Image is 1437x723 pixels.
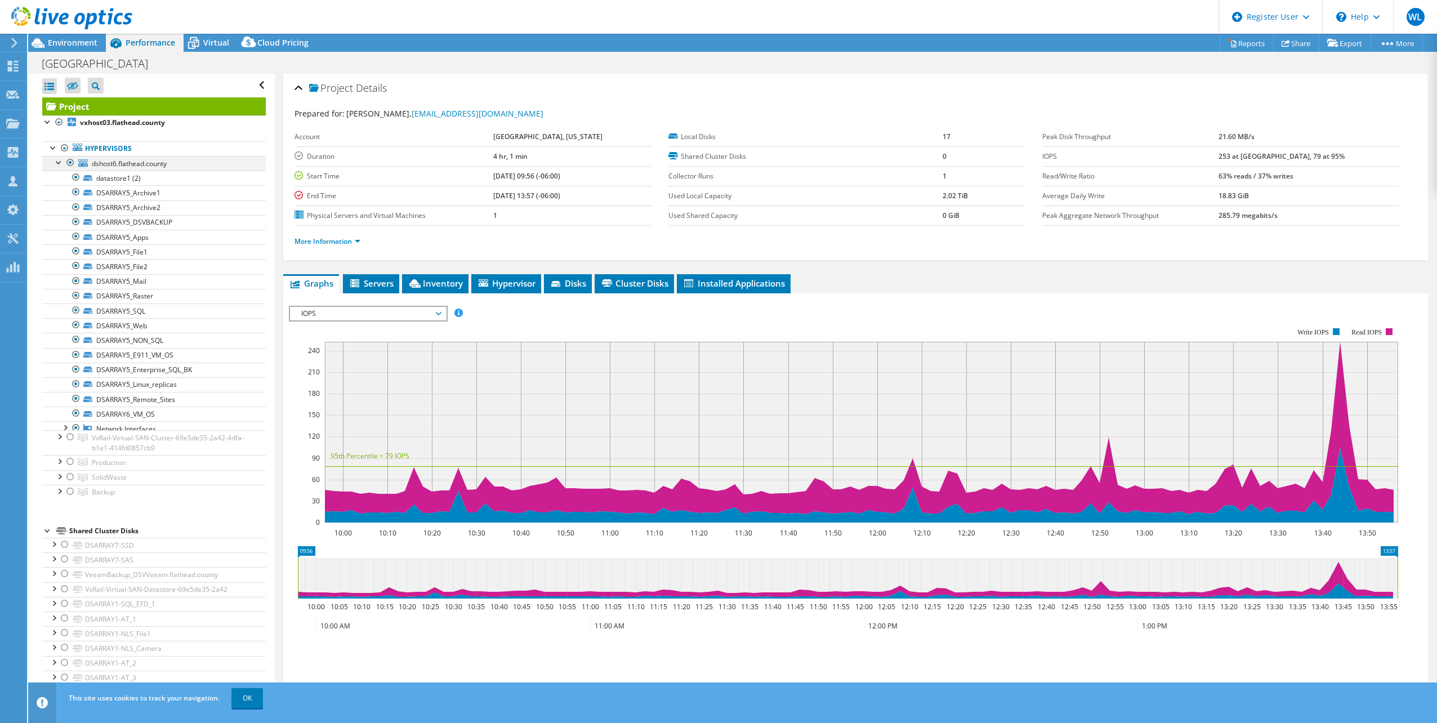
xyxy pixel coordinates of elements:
[668,131,942,142] label: Local Disks
[1265,602,1283,612] text: 13:30
[308,367,320,377] text: 210
[718,602,735,612] text: 11:30
[294,108,345,119] label: Prepared for:
[308,410,320,419] text: 150
[668,151,942,162] label: Shared Cluster Disks
[69,693,220,703] span: This site uses cookies to track your navigation.
[203,37,229,48] span: Virtual
[444,602,462,612] text: 10:30
[231,688,263,708] a: OK
[1037,602,1055,612] text: 12:40
[779,528,797,538] text: 11:40
[512,528,529,538] text: 10:40
[493,151,528,161] b: 4 hr, 1 min
[1042,190,1218,202] label: Average Daily Write
[1351,328,1382,336] text: Read IOPS
[550,278,586,289] span: Disks
[734,528,752,538] text: 11:30
[946,602,963,612] text: 12:20
[412,108,543,119] a: [EMAIL_ADDRESS][DOMAIN_NAME]
[42,348,266,363] a: DSARRAY5_E911_VM_OS
[309,83,353,94] span: Project
[42,304,266,318] a: DSARRAY5_SQL
[42,597,266,612] a: DSARRAY1-SQL_EFD_1
[1288,602,1306,612] text: 13:35
[308,431,320,441] text: 120
[423,528,440,538] text: 10:20
[604,602,621,612] text: 11:05
[312,475,320,484] text: 60
[42,141,266,156] a: Hypervisors
[1219,211,1278,220] b: 285.79 megabits/s
[668,190,942,202] label: Used Local Capacity
[296,307,440,320] span: IOPS
[1380,602,1397,612] text: 13:55
[1042,151,1218,162] label: IOPS
[824,528,841,538] text: 11:50
[809,602,827,612] text: 11:50
[42,289,266,304] a: DSARRAY5_Raster
[957,528,975,538] text: 12:20
[1128,602,1146,612] text: 13:00
[308,389,320,398] text: 180
[1083,602,1100,612] text: 12:50
[1219,132,1255,141] b: 21.60 MB/s
[1042,171,1218,182] label: Read/Write Ratio
[42,582,266,597] a: VxRail-Virtual-SAN-Datastore-69e5de35-2a42
[308,346,320,355] text: 240
[645,528,663,538] text: 11:10
[42,171,266,185] a: datastore1 (2)
[42,200,266,215] a: DSARRAY5_Archive2
[969,602,986,612] text: 12:25
[294,190,493,202] label: End Time
[1371,34,1423,52] a: More
[294,151,493,162] label: Duration
[42,567,266,582] a: VeeamBackup_DSVVeeam.flathead.county
[1319,34,1371,52] a: Export
[42,470,266,485] a: SolidWaste
[512,602,530,612] text: 10:45
[42,318,266,333] a: DSARRAY5_Web
[126,37,175,48] span: Performance
[42,363,266,377] a: DSARRAY5_Enterprise_SQL_BK
[42,538,266,552] a: DSARRAY7-SSD
[943,171,947,181] b: 1
[477,278,535,289] span: Hypervisor
[42,230,266,244] a: DSARRAY5_Apps
[900,602,918,612] text: 12:10
[1106,602,1123,612] text: 12:55
[913,528,930,538] text: 12:10
[1224,528,1242,538] text: 13:20
[1219,191,1249,200] b: 18.83 GiB
[535,602,553,612] text: 10:50
[349,278,394,289] span: Servers
[42,377,266,392] a: DSARRAY5_Linux_replicas
[378,528,396,538] text: 10:10
[312,496,320,506] text: 30
[294,171,493,182] label: Start Time
[558,602,575,612] text: 10:55
[832,602,849,612] text: 11:55
[1042,210,1218,221] label: Peak Aggregate Network Throughput
[1311,602,1328,612] text: 13:40
[316,517,320,527] text: 0
[42,156,266,171] a: dshost6.flathead.county
[1091,528,1108,538] text: 12:50
[294,210,493,221] label: Physical Servers and Virtual Machines
[1135,528,1153,538] text: 13:00
[37,57,166,70] h1: [GEOGRAPHIC_DATA]
[581,602,599,612] text: 11:00
[42,455,266,470] a: Production
[467,528,485,538] text: 10:30
[493,132,603,141] b: [GEOGRAPHIC_DATA], [US_STATE]
[493,171,560,181] b: [DATE] 09:56 (-06:00)
[331,451,409,461] text: 95th Percentile = 79 IOPS
[352,602,370,612] text: 10:10
[42,185,266,200] a: DSARRAY5_Archive1
[1297,328,1329,336] text: Write IOPS
[42,215,266,230] a: DSARRAY5_DSVBACKUP
[421,602,439,612] text: 10:25
[92,472,127,482] span: SolidWaste
[92,487,115,497] span: Backup
[398,602,416,612] text: 10:20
